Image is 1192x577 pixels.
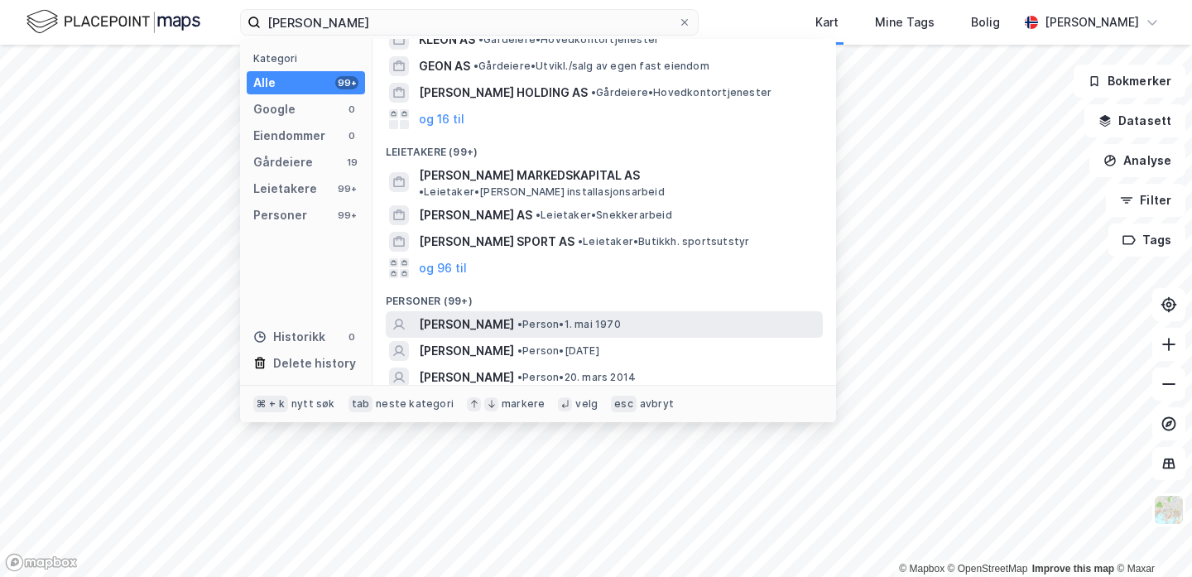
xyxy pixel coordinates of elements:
span: Person • 1. mai 1970 [517,318,621,331]
button: Filter [1106,184,1185,217]
div: Delete history [273,353,356,373]
img: Z [1153,494,1185,526]
iframe: Chat Widget [1109,498,1192,577]
span: [PERSON_NAME] HOLDING AS [419,83,588,103]
span: • [578,235,583,248]
span: Gårdeiere • Utvikl./salg av egen fast eiendom [473,60,709,73]
div: 99+ [335,209,358,222]
div: 0 [345,330,358,344]
div: [PERSON_NAME] [1045,12,1139,32]
span: [PERSON_NAME] [419,368,514,387]
span: Person • 20. mars 2014 [517,371,636,384]
span: Leietaker • Snekkerarbeid [536,209,672,222]
span: Gårdeiere • Hovedkontortjenester [478,33,659,46]
button: Datasett [1084,104,1185,137]
div: nytt søk [291,397,335,411]
div: Leietakere (99+) [372,132,836,162]
span: Gårdeiere • Hovedkontortjenester [591,86,771,99]
div: Leietakere [253,179,317,199]
span: • [419,185,424,198]
div: Kontrollprogram for chat [1109,498,1192,577]
span: • [478,33,483,46]
div: Personer (99+) [372,281,836,311]
input: Søk på adresse, matrikkel, gårdeiere, leietakere eller personer [261,10,678,35]
span: • [591,86,596,99]
div: 0 [345,103,358,116]
a: Mapbox homepage [5,553,78,572]
span: • [517,371,522,383]
div: Mine Tags [875,12,935,32]
div: 99+ [335,182,358,195]
span: [PERSON_NAME] [419,315,514,334]
div: ⌘ + k [253,396,288,412]
button: Bokmerker [1074,65,1185,98]
img: logo.f888ab2527a4732fd821a326f86c7f29.svg [26,7,200,36]
span: [PERSON_NAME] MARKEDSKAPITAL AS [419,166,640,185]
div: velg [575,397,598,411]
div: avbryt [640,397,674,411]
div: Gårdeiere [253,152,313,172]
button: og 16 til [419,109,464,129]
span: GEON AS [419,56,470,76]
button: Analyse [1089,144,1185,177]
span: [PERSON_NAME] [419,341,514,361]
div: esc [611,396,637,412]
span: • [536,209,541,221]
div: markere [502,397,545,411]
div: 19 [345,156,358,169]
span: • [517,344,522,357]
span: Leietaker • [PERSON_NAME] installasjonsarbeid [419,185,665,199]
span: • [517,318,522,330]
div: 0 [345,129,358,142]
span: [PERSON_NAME] AS [419,205,532,225]
div: Bolig [971,12,1000,32]
div: tab [348,396,373,412]
div: Personer [253,205,307,225]
a: Mapbox [899,563,944,575]
div: Eiendommer [253,126,325,146]
a: OpenStreetMap [948,563,1028,575]
div: Alle [253,73,276,93]
div: neste kategori [376,397,454,411]
a: Improve this map [1032,563,1114,575]
span: Person • [DATE] [517,344,599,358]
span: • [473,60,478,72]
span: KLEON AS [419,30,475,50]
div: Kategori [253,52,365,65]
button: Tags [1108,224,1185,257]
span: Leietaker • Butikkh. sportsutstyr [578,235,749,248]
button: og 96 til [419,258,467,278]
div: Google [253,99,296,119]
div: Historikk [253,327,325,347]
div: 99+ [335,76,358,89]
span: [PERSON_NAME] SPORT AS [419,232,574,252]
div: Kart [815,12,839,32]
